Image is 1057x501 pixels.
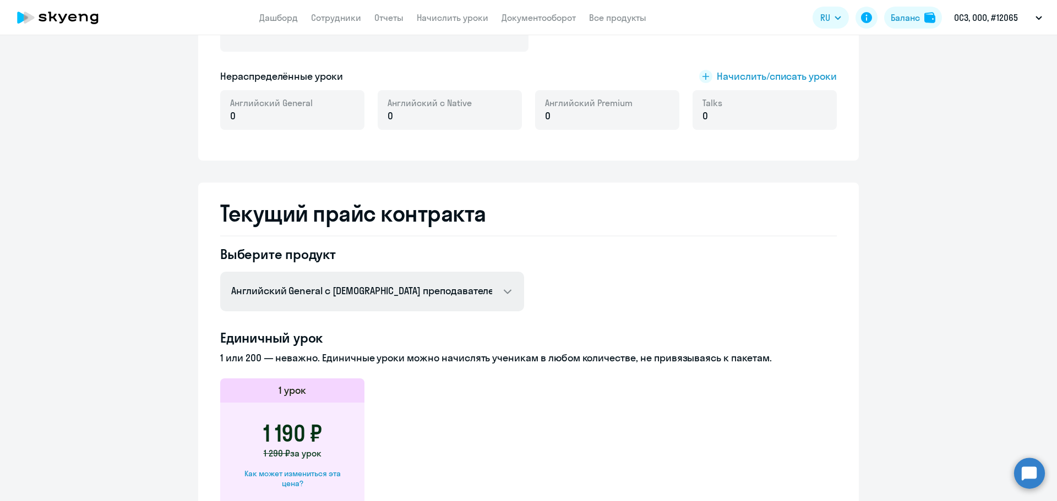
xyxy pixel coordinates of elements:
span: Talks [702,97,722,109]
a: Документооборот [502,12,576,23]
button: RU [813,7,849,29]
span: RU [820,11,830,24]
span: 0 [702,109,708,123]
span: за урок [290,448,322,459]
div: Баланс [891,11,920,24]
h2: Текущий прайс контракта [220,200,837,227]
p: 1 или 200 — неважно. Единичные уроки можно начислять ученикам в любом количестве, не привязываясь... [220,351,837,365]
span: 0 [545,109,551,123]
a: Начислить уроки [417,12,488,23]
a: Отчеты [374,12,404,23]
span: Начислить/списать уроки [717,69,837,84]
span: 0 [388,109,393,123]
div: Как может измениться эта цена? [238,469,347,488]
p: ОСЗ, ООО, #12065 [954,11,1018,24]
button: ОСЗ, ООО, #12065 [949,4,1048,31]
img: balance [924,12,935,23]
span: 0 [230,109,236,123]
span: 1 290 ₽ [264,448,290,459]
h5: Нераспределённые уроки [220,69,343,84]
span: Английский Premium [545,97,633,109]
a: Сотрудники [311,12,361,23]
span: Английский с Native [388,97,472,109]
h4: Единичный урок [220,329,837,346]
a: Все продукты [589,12,646,23]
a: Дашборд [259,12,298,23]
button: Балансbalance [884,7,942,29]
h5: 1 урок [279,383,306,398]
span: Английский General [230,97,313,109]
h4: Выберите продукт [220,245,524,263]
h3: 1 190 ₽ [263,420,322,447]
